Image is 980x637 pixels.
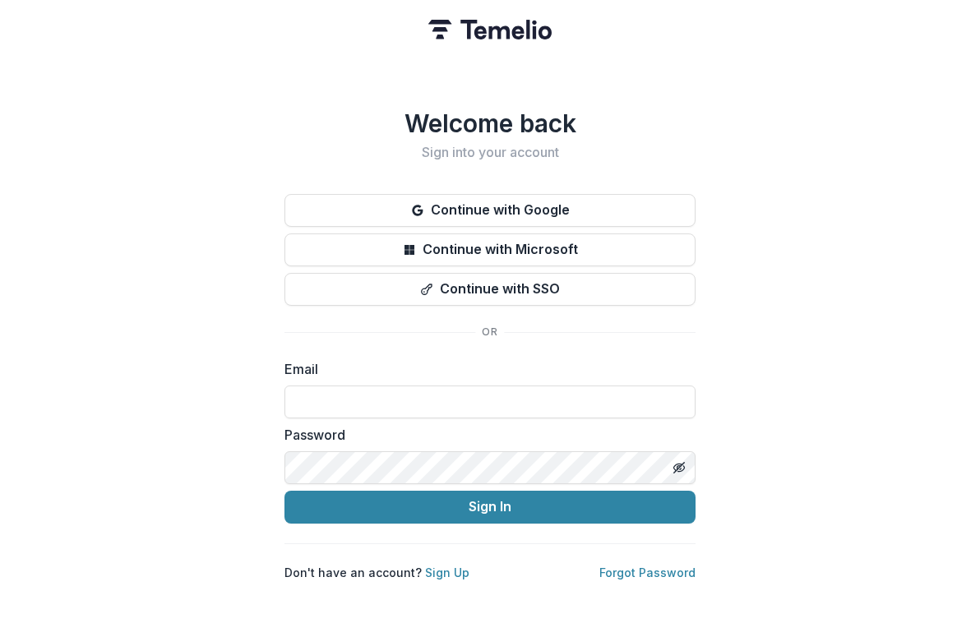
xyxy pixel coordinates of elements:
[284,491,696,524] button: Sign In
[284,273,696,306] button: Continue with SSO
[284,564,469,581] p: Don't have an account?
[284,108,696,138] h1: Welcome back
[599,565,696,579] a: Forgot Password
[428,20,552,39] img: Temelio
[666,455,692,481] button: Toggle password visibility
[284,145,696,160] h2: Sign into your account
[284,425,686,445] label: Password
[284,194,696,227] button: Continue with Google
[284,233,696,266] button: Continue with Microsoft
[425,565,469,579] a: Sign Up
[284,359,686,379] label: Email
